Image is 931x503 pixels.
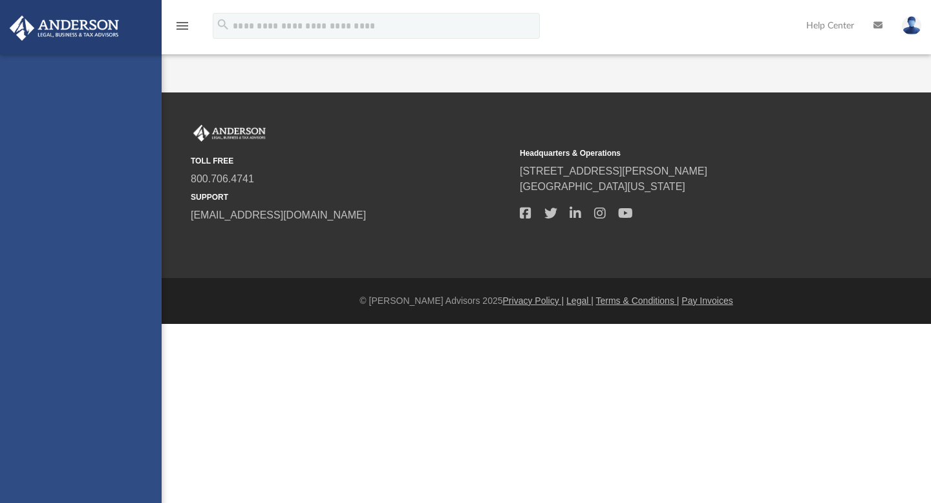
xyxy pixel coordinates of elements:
[681,295,733,306] a: Pay Invoices
[216,17,230,32] i: search
[520,166,707,177] a: [STREET_ADDRESS][PERSON_NAME]
[191,155,511,167] small: TOLL FREE
[503,295,564,306] a: Privacy Policy |
[191,191,511,203] small: SUPPORT
[520,147,840,159] small: Headquarters & Operations
[175,25,190,34] a: menu
[520,181,685,192] a: [GEOGRAPHIC_DATA][US_STATE]
[175,18,190,34] i: menu
[596,295,680,306] a: Terms & Conditions |
[902,16,921,35] img: User Pic
[191,173,254,184] a: 800.706.4741
[566,295,594,306] a: Legal |
[191,209,366,220] a: [EMAIL_ADDRESS][DOMAIN_NAME]
[162,294,931,308] div: © [PERSON_NAME] Advisors 2025
[191,125,268,142] img: Anderson Advisors Platinum Portal
[6,16,123,41] img: Anderson Advisors Platinum Portal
